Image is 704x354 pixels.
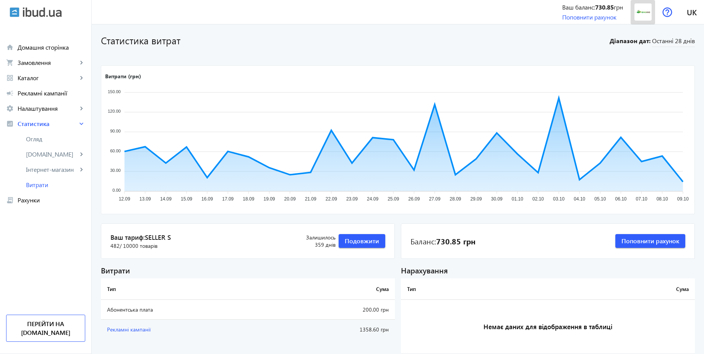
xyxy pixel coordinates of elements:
[535,278,695,300] th: Сума
[657,197,668,202] tspan: 08.10
[110,149,121,153] tspan: 60.00
[6,105,14,112] mat-icon: settings
[6,196,14,204] mat-icon: receipt_long
[110,168,121,173] tspan: 30.00
[78,105,85,112] mat-icon: keyboard_arrow_right
[401,278,535,300] th: Тип
[263,197,275,202] tspan: 19.09
[110,233,285,242] span: Ваш тариф:
[594,197,606,202] tspan: 05.10
[429,197,440,202] tspan: 27.09
[6,89,14,97] mat-icon: campaign
[78,120,85,128] mat-icon: keyboard_arrow_right
[120,242,157,249] span: / 10000 товарів
[112,188,120,192] tspan: 0.00
[410,236,475,246] div: Баланс:
[326,197,337,202] tspan: 22.09
[615,234,685,248] button: Поповнити рахунок
[181,197,192,202] tspan: 15.09
[18,59,78,66] span: Замовлення
[562,13,616,21] a: Поповнити рахунок
[367,197,378,202] tspan: 24.09
[491,197,503,202] tspan: 30.09
[662,7,672,17] img: help.svg
[6,120,14,128] mat-icon: analytics
[634,3,652,21] img: 2739263355c423cdc92742134541561-df0ec5a72f.png
[408,197,420,202] tspan: 26.09
[23,7,62,17] img: ibud_text.svg
[26,181,85,189] span: Витрати
[18,120,78,128] span: Статистика
[101,278,273,300] th: Тип
[285,234,336,241] span: Залишилось
[160,197,172,202] tspan: 14.09
[273,320,395,339] td: 1358.60 грн
[345,237,379,245] span: Подовжити
[107,326,151,333] span: Рекламні кампанії
[101,34,605,47] h1: Статистика витрат
[6,59,14,66] mat-icon: shopping_cart
[532,197,544,202] tspan: 02.10
[18,89,85,97] span: Рекламні кампанії
[687,7,697,17] span: uk
[243,197,254,202] tspan: 18.09
[305,197,316,202] tspan: 21.09
[26,166,78,173] span: Інтернет-магазин
[388,197,399,202] tspan: 25.09
[273,300,395,320] td: 200.00 грн
[78,166,85,173] mat-icon: keyboard_arrow_right
[436,236,475,246] b: 730.85 грн
[608,37,650,45] b: Діапазон дат:
[677,197,689,202] tspan: 09.10
[26,150,78,158] span: [DOMAIN_NAME]
[222,197,234,202] tspan: 17.09
[562,3,623,11] div: Ваш баланс: грн
[6,315,85,342] a: Перейти на [DOMAIN_NAME]
[78,150,85,158] mat-icon: keyboard_arrow_right
[108,109,121,114] tspan: 120.00
[201,197,213,202] tspan: 16.09
[6,44,14,51] mat-icon: home
[18,44,85,51] span: Домашня сторінка
[285,234,336,249] div: 359 днів
[10,7,19,17] img: ibud.svg
[78,59,85,66] mat-icon: keyboard_arrow_right
[595,3,614,11] b: 730.85
[18,196,85,204] span: Рахунки
[636,197,647,202] tspan: 07.10
[110,129,121,133] tspan: 90.00
[284,197,296,202] tspan: 20.09
[273,278,395,300] th: Сума
[145,233,171,241] span: Seller S
[450,197,461,202] tspan: 28.09
[574,197,585,202] tspan: 04.10
[6,74,14,82] mat-icon: grid_view
[470,197,482,202] tspan: 29.09
[401,265,695,275] div: Нарахування
[110,242,157,250] span: 482
[101,265,395,275] div: Витрати
[18,105,78,112] span: Налаштування
[553,197,564,202] tspan: 03.10
[105,73,141,80] text: Витрати (грн)
[78,74,85,82] mat-icon: keyboard_arrow_right
[621,237,679,245] span: Поповнити рахунок
[101,300,273,320] td: Абонентська плата
[512,197,523,202] tspan: 01.10
[346,197,358,202] tspan: 23.09
[615,197,626,202] tspan: 06.10
[339,234,385,248] button: Подовжити
[108,89,121,94] tspan: 150.00
[26,135,85,143] span: Огляд
[140,197,151,202] tspan: 13.09
[401,300,695,354] h3: Немає даних для відображення в таблиці
[18,74,78,82] span: Каталог
[652,37,695,47] span: Останні 28 днів
[119,197,130,202] tspan: 12.09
